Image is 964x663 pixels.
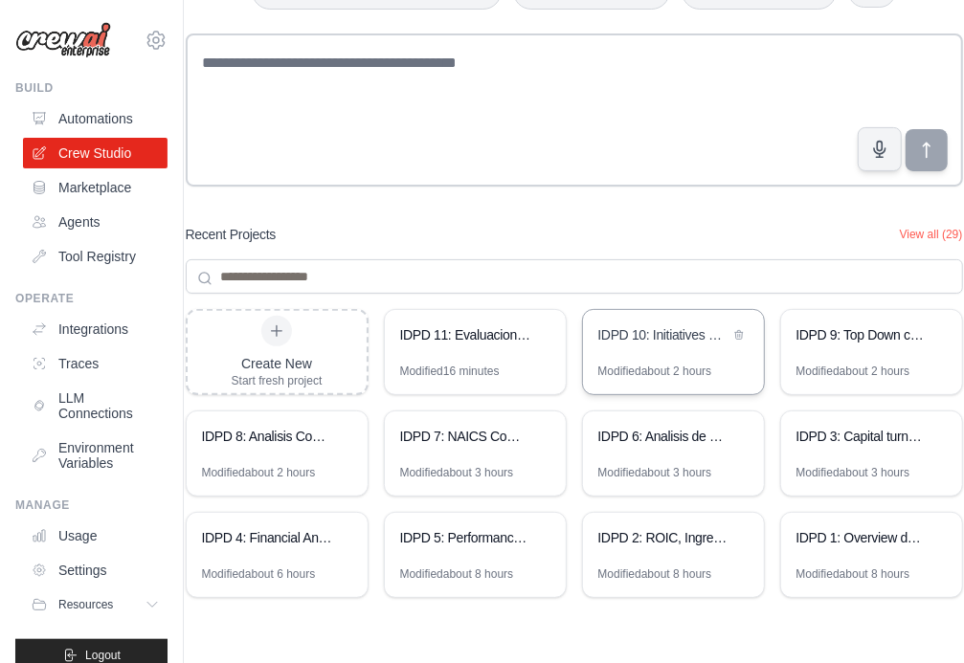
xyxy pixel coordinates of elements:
[202,528,333,547] div: IDPD 4: Financial Analysis EVA-TSR-Valuation [PERSON_NAME] Model
[868,571,964,663] div: Widget de chat
[858,127,902,171] button: Click to speak your automation idea
[796,427,928,446] div: IDPD 3: Capital turnover Financial Ratios Calculator
[796,566,910,582] div: Modified about 8 hours
[23,589,168,620] button: Resources
[15,80,168,96] div: Build
[23,432,168,478] a: Environment Variables
[23,555,168,586] a: Settings
[796,364,910,379] div: Modified about 2 hours
[598,325,729,344] div: IDPD 10: Initiatives and BUP analysis
[15,22,111,58] img: Logo
[23,314,168,344] a: Integrations
[202,465,316,480] div: Modified about 2 hours
[598,528,729,547] div: IDPD 2: ROIC, Ingresos y margenes
[23,520,168,551] a: Usage
[202,566,316,582] div: Modified about 6 hours
[85,648,121,663] span: Logout
[400,528,531,547] div: IDPD 5: Performance comercial de la compañía
[400,427,531,446] div: IDPD 7: NAICS Competitor and Top Performer Analysis
[796,465,910,480] div: Modified about 3 hours
[400,566,514,582] div: Modified about 8 hours
[58,597,113,612] span: Resources
[868,571,964,663] iframe: Chat Widget
[232,354,323,373] div: Create New
[232,373,323,388] div: Start fresh project
[23,138,168,168] a: Crew Studio
[729,325,749,344] button: Delete project
[598,427,729,446] div: IDPD 6: Analisis de KPIs Operacionales Empresariales
[15,497,168,513] div: Manage
[598,566,712,582] div: Modified about 8 hours
[23,172,168,203] a: Marketplace
[598,364,712,379] div: Modified about 2 hours
[598,465,712,480] div: Modified about 3 hours
[900,227,963,242] button: View all (29)
[23,207,168,237] a: Agents
[23,103,168,134] a: Automations
[400,325,531,344] div: IDPD 11: Evaluacion de Impacto de Iniciativas Estrategicas
[15,291,168,306] div: Operate
[400,364,500,379] div: Modified 16 minutes
[796,325,928,344] div: IDPD 9: Top Down comparison
[202,427,333,446] div: IDPD 8: Analisis Comparativo Tablas Historicas [DATE]-[DATE]
[23,383,168,429] a: LLM Connections
[186,225,277,244] h3: Recent Projects
[400,465,514,480] div: Modified about 3 hours
[23,241,168,272] a: Tool Registry
[23,348,168,379] a: Traces
[796,528,928,547] div: IDPD 1: Overview de la compañía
